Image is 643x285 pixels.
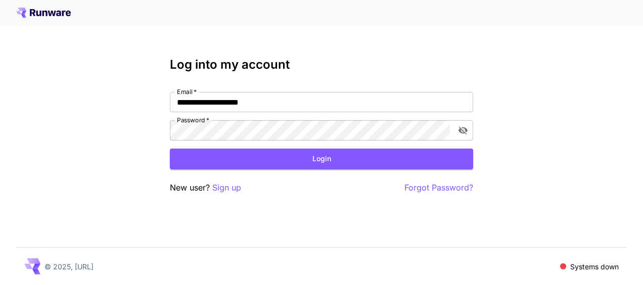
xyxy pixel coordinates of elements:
h3: Log into my account [170,58,473,72]
p: Systems down [570,261,619,272]
button: Login [170,149,473,169]
button: Sign up [212,181,241,194]
p: New user? [170,181,241,194]
button: toggle password visibility [454,121,472,139]
p: © 2025, [URL] [44,261,94,272]
label: Password [177,116,209,124]
button: Forgot Password? [404,181,473,194]
label: Email [177,87,197,96]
